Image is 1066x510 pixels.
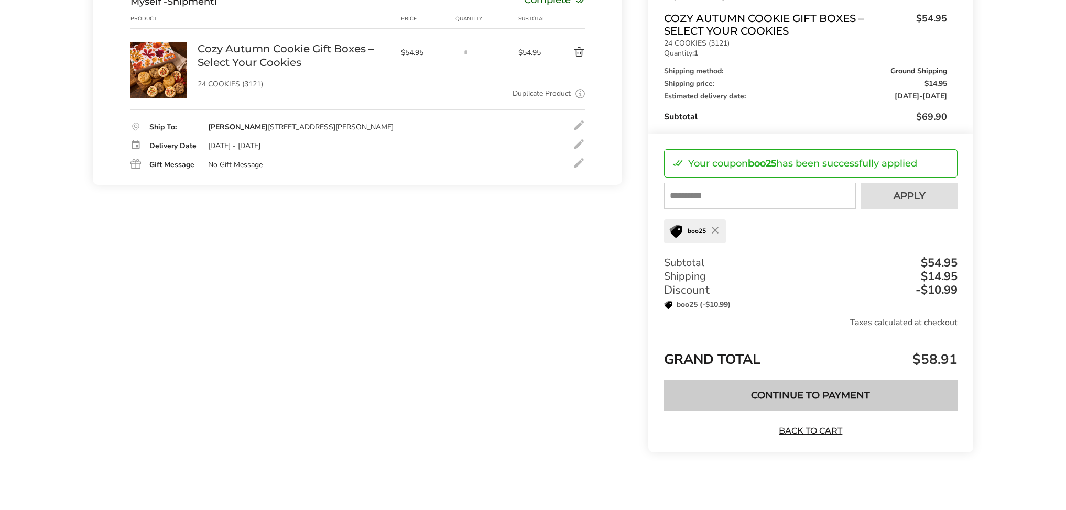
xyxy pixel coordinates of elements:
[664,219,726,243] div: boo25
[910,350,958,369] span: $58.91
[688,159,917,168] p: Your coupon has been successfully applied
[748,158,776,169] strong: boo25
[130,42,187,98] img: Cozy Autumn Cookie Gift Boxes – Select Your Cookies
[198,81,390,88] p: 24 COOKIES (3121)
[664,110,947,123] div: Subtotal
[208,122,268,132] strong: [PERSON_NAME]
[149,161,198,169] div: Gift Message
[911,12,947,35] span: $54.95
[518,48,549,58] span: $54.95
[149,124,198,131] div: Ship To:
[664,12,911,37] span: Cozy Autumn Cookie Gift Boxes – Select Your Cookies
[774,425,847,437] a: Back to Cart
[694,48,698,58] strong: 1
[895,93,947,100] span: -
[401,15,455,23] div: Price
[916,110,947,123] span: $69.90
[664,300,731,310] p: boo25 (-$10.99)
[513,88,571,99] a: Duplicate Product
[518,15,549,23] div: Subtotal
[918,257,958,269] div: $54.95
[401,48,450,58] span: $54.95
[664,50,947,57] p: Quantity:
[198,42,390,69] a: Cozy Autumn Cookie Gift Boxes – Select Your Cookies
[664,80,947,87] div: Shipping price:
[922,91,947,101] span: [DATE]
[890,68,947,75] span: Ground Shipping
[664,12,947,37] a: Cozy Autumn Cookie Gift Boxes – Select Your Cookies$54.95
[895,91,919,101] span: [DATE]
[924,80,947,87] span: $14.95
[664,68,947,75] div: Shipping method:
[664,256,958,270] div: Subtotal
[149,142,198,150] div: Delivery Date
[208,160,263,170] div: No Gift Message
[208,123,394,132] div: [STREET_ADDRESS][PERSON_NAME]
[455,15,518,23] div: Quantity
[664,338,958,372] div: GRAND TOTAL
[913,284,958,296] div: -$10.99
[130,41,187,51] a: Cozy Autumn Cookie Gift Boxes – Select Your Cookies
[549,46,585,59] button: Delete product
[455,42,476,63] input: Quantity input
[664,317,958,328] div: Taxes calculated at checkout
[664,380,958,411] button: Continue to Payment
[861,183,958,209] button: Apply
[130,15,198,23] div: Product
[664,270,958,283] div: Shipping
[664,283,958,297] div: Discount
[664,40,947,47] p: 24 COOKIES (3121)
[894,191,926,201] span: Apply
[208,141,260,151] div: [DATE] - [DATE]
[664,93,947,100] div: Estimated delivery date:
[918,271,958,282] div: $14.95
